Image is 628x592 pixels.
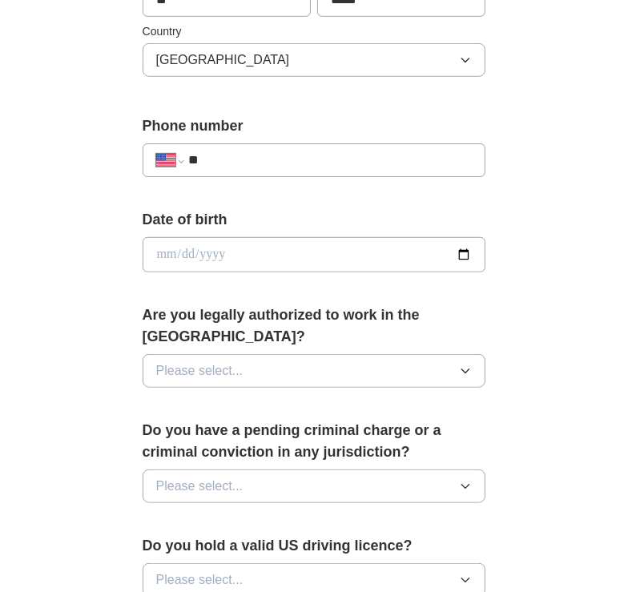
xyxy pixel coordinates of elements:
[143,469,486,503] button: Please select...
[143,23,486,40] label: Country
[143,304,486,348] label: Are you legally authorized to work in the [GEOGRAPHIC_DATA]?
[143,115,486,137] label: Phone number
[143,535,486,557] label: Do you hold a valid US driving licence?
[156,477,244,496] span: Please select...
[143,209,486,231] label: Date of birth
[156,570,244,590] span: Please select...
[156,361,244,381] span: Please select...
[143,43,486,77] button: [GEOGRAPHIC_DATA]
[143,354,486,388] button: Please select...
[143,420,486,463] label: Do you have a pending criminal charge or a criminal conviction in any jurisdiction?
[156,50,290,70] span: [GEOGRAPHIC_DATA]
